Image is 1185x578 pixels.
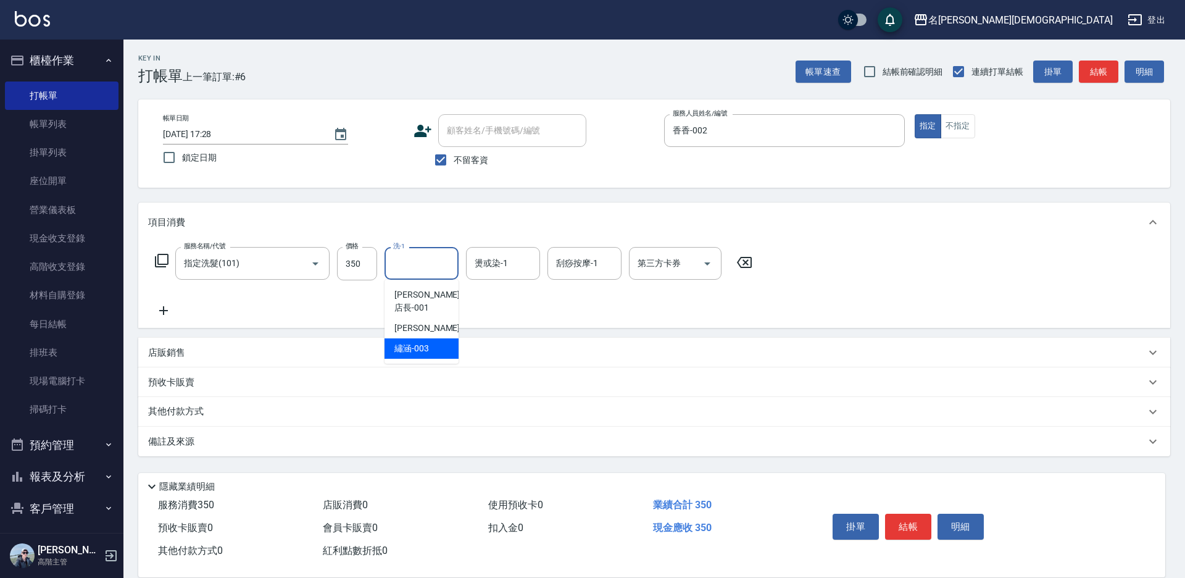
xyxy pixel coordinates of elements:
button: save [878,7,902,32]
button: Choose date, selected date is 2025-09-14 [326,120,355,149]
span: [PERSON_NAME] -002 [394,322,477,335]
a: 掃碼打卡 [5,395,118,424]
button: 掛單 [833,514,879,540]
label: 服務人員姓名/編號 [673,109,727,118]
a: 每日結帳 [5,310,118,338]
p: 其他付款方式 [148,405,210,419]
button: 結帳 [1079,61,1118,83]
a: 座位開單 [5,167,118,195]
button: 櫃檯作業 [5,44,118,77]
button: 報表及分析 [5,461,118,493]
span: [PERSON_NAME] 店長 -001 [394,288,460,314]
button: 不指定 [941,114,975,138]
h3: 打帳單 [138,67,183,85]
span: 預收卡販賣 0 [158,522,213,534]
button: Open [697,254,717,274]
button: 客戶管理 [5,493,118,525]
h5: [PERSON_NAME] [38,544,101,556]
button: 指定 [915,114,941,138]
button: 名[PERSON_NAME][DEMOGRAPHIC_DATA] [908,7,1118,33]
span: 連續打單結帳 [971,65,1023,78]
button: 帳單速查 [796,61,851,83]
span: 使用預收卡 0 [488,499,543,511]
button: 結帳 [885,514,931,540]
div: 其他付款方式 [138,397,1170,427]
a: 高階收支登錄 [5,253,118,281]
button: 預約管理 [5,429,118,461]
span: 鎖定日期 [182,151,217,164]
span: 不留客資 [454,154,488,167]
img: Person [10,543,35,568]
label: 價格 [346,241,359,251]
label: 帳單日期 [163,114,189,123]
p: 隱藏業績明細 [159,480,215,493]
a: 材料自購登錄 [5,281,118,309]
label: 洗-1 [393,241,405,251]
p: 預收卡販賣 [148,376,194,389]
p: 備註及來源 [148,435,194,448]
a: 現場電腦打卡 [5,367,118,395]
h2: Key In [138,54,183,62]
p: 高階主管 [38,556,101,568]
button: 掛單 [1033,61,1073,83]
img: Logo [15,11,50,27]
span: 業績合計 350 [653,499,712,511]
div: 名[PERSON_NAME][DEMOGRAPHIC_DATA] [928,12,1113,28]
div: 預收卡販賣 [138,367,1170,397]
div: 備註及來源 [138,427,1170,456]
div: 項目消費 [138,203,1170,242]
button: 明細 [1125,61,1164,83]
a: 掛單列表 [5,138,118,167]
span: 其他付款方式 0 [158,545,223,556]
a: 打帳單 [5,82,118,110]
p: 店販銷售 [148,346,185,359]
a: 現金收支登錄 [5,224,118,253]
span: 扣入金 0 [488,522,523,534]
div: 店販銷售 [138,338,1170,367]
input: YYYY/MM/DD hh:mm [163,124,321,144]
button: 員工及薪資 [5,524,118,556]
span: 服務消費 350 [158,499,214,511]
button: Open [306,254,325,274]
span: 上一筆訂單:#6 [183,69,246,85]
a: 排班表 [5,338,118,367]
label: 服務名稱/代號 [184,241,225,251]
span: 會員卡販賣 0 [323,522,378,534]
span: 紅利點數折抵 0 [323,545,388,556]
button: 登出 [1123,9,1170,31]
span: 現金應收 350 [653,522,712,534]
p: 項目消費 [148,216,185,229]
a: 營業儀表板 [5,196,118,224]
span: 店販消費 0 [323,499,368,511]
button: 明細 [938,514,984,540]
span: 結帳前確認明細 [883,65,943,78]
span: 繡涵 -003 [394,342,429,355]
a: 帳單列表 [5,110,118,138]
